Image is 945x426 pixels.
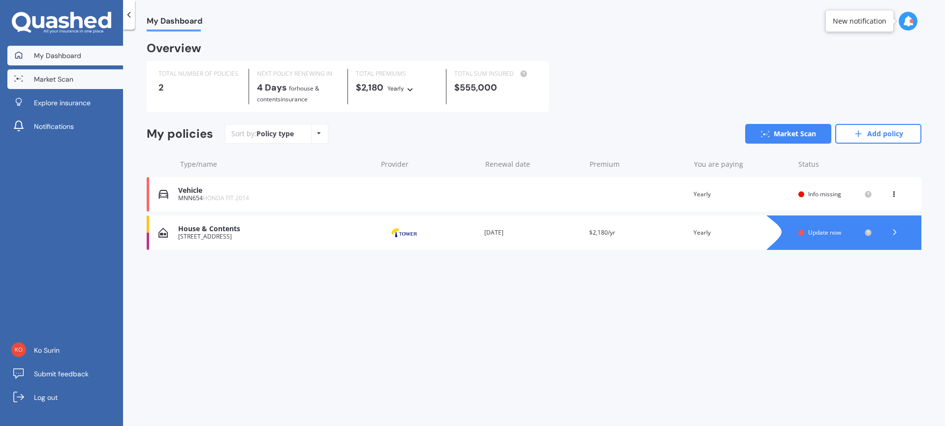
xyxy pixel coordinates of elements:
div: TOTAL PREMIUMS [356,69,438,79]
div: [DATE] [484,228,581,238]
a: Explore insurance [7,93,123,113]
span: Info missing [808,190,841,198]
img: 970f4ffe0ea76dba1d190eeefc3a313f [11,342,26,357]
img: Tower [379,223,429,242]
div: [STREET_ADDRESS] [178,233,372,240]
div: MNN654 [178,195,372,202]
div: Renewal date [485,159,582,169]
div: TOTAL SUM INSURED [454,69,536,79]
span: Explore insurance [34,98,91,108]
span: $2,180/yr [589,228,615,237]
a: Submit feedback [7,364,123,384]
div: Yearly [693,189,790,199]
img: House & Contents [158,228,168,238]
div: Overview [147,43,201,53]
div: $2,180 [356,83,438,93]
img: Vehicle [158,189,168,199]
a: Notifications [7,117,123,136]
b: 4 Days [257,82,287,93]
span: Ko Surin [34,345,60,355]
a: My Dashboard [7,46,123,65]
span: Log out [34,393,58,402]
div: Yearly [387,84,404,93]
div: $555,000 [454,83,536,92]
div: TOTAL NUMBER OF POLICIES [158,69,241,79]
div: Vehicle [178,186,372,195]
a: Add policy [835,124,921,144]
span: Update now [808,228,841,237]
div: NEXT POLICY RENEWING IN [257,69,339,79]
div: You are paying [694,159,790,169]
div: New notification [833,16,886,26]
a: Market Scan [7,69,123,89]
span: Submit feedback [34,369,89,379]
div: Status [798,159,872,169]
span: HONDA FIT 2014 [203,194,249,202]
div: Yearly [693,228,790,238]
span: My Dashboard [34,51,81,61]
a: Ko Surin [7,340,123,360]
div: Provider [381,159,477,169]
div: Type/name [180,159,373,169]
div: 2 [158,83,241,92]
span: Market Scan [34,74,73,84]
span: My Dashboard [147,16,202,30]
div: House & Contents [178,225,372,233]
div: My policies [147,127,213,141]
a: Log out [7,388,123,407]
span: Notifications [34,122,74,131]
div: Sort by: [231,129,294,139]
a: Market Scan [745,124,831,144]
div: Premium [590,159,686,169]
div: Policy type [256,129,294,139]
